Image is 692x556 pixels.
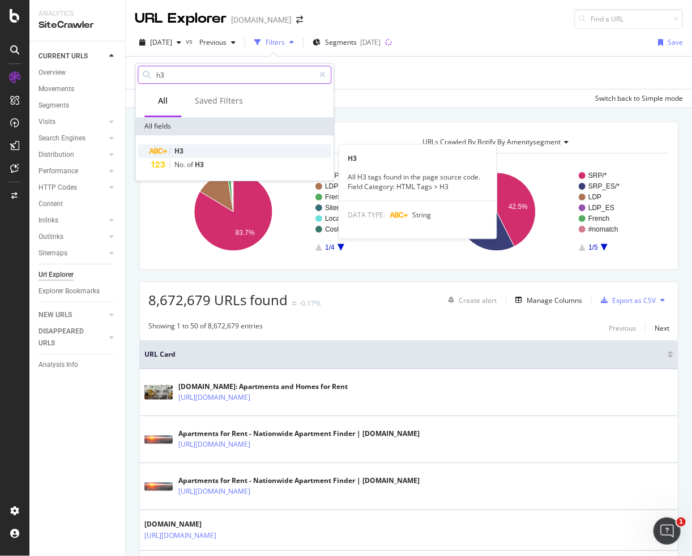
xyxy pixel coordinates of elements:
[39,231,63,243] div: Outlinks
[39,198,63,210] div: Content
[325,204,350,212] text: Sitemap
[178,382,348,392] div: [DOMAIN_NAME]: Apartments and Homes for Rent
[231,14,292,25] div: [DOMAIN_NAME]
[325,172,344,179] text: SRP/*
[39,100,69,112] div: Segments
[39,269,74,281] div: Url Explorer
[39,165,106,177] a: Performance
[266,37,285,47] div: Filters
[596,291,656,309] button: Export as CSV
[39,132,106,144] a: Search Engines
[135,117,334,135] div: All fields
[292,302,297,305] img: Equal
[39,149,106,161] a: Distribution
[178,486,250,497] a: [URL][DOMAIN_NAME]
[178,429,420,439] div: Apartments for Rent - Nationwide Apartment Finder | [DOMAIN_NAME]
[195,37,227,47] span: Previous
[588,172,607,179] text: SRP/*
[39,50,88,62] div: CURRENT URLS
[348,211,386,220] span: DATA TYPE:
[186,36,195,46] span: vs
[39,132,86,144] div: Search Engines
[325,215,360,223] text: LocalGuide
[39,9,116,19] div: Analytics
[174,146,183,156] span: H3
[236,229,255,237] text: 83.7%
[588,193,601,201] text: LDP
[39,83,117,95] a: Movements
[39,326,106,349] a: DISAPPEARED URLS
[325,37,357,47] span: Segments
[39,359,78,371] div: Analysis Info
[144,482,173,491] img: main image
[574,9,683,29] input: Find a URL
[158,95,168,106] div: All
[39,285,100,297] div: Explorer Bookmarks
[612,296,656,305] div: Export as CSV
[588,215,609,223] text: French
[39,269,117,281] a: Url Explorer
[39,50,106,62] a: CURRENT URLS
[39,215,106,226] a: Inlinks
[459,296,497,305] div: Create alert
[144,385,173,400] img: main image
[595,93,683,103] div: Switch back to Simple mode
[588,182,620,190] text: SRP_ES/*
[187,160,195,169] span: of
[39,247,106,259] a: Sitemaps
[39,198,117,210] a: Content
[39,182,77,194] div: HTTP Codes
[308,33,385,52] button: Segments[DATE]
[677,517,686,527] span: 1
[325,193,346,201] text: French
[653,517,681,545] iframe: Intercom live chat
[178,392,250,403] a: [URL][DOMAIN_NAME]
[148,290,288,309] span: 8,672,679 URLs found
[39,19,116,32] div: SiteCrawler
[155,66,314,83] input: Search by field name
[39,182,106,194] a: HTTP Codes
[195,95,243,106] div: Saved Filters
[39,359,117,371] a: Analysis Info
[150,37,172,47] span: 2025 Sep. 5th
[39,309,72,321] div: NEW URLS
[655,323,669,333] div: Next
[653,33,683,52] button: Save
[39,309,106,321] a: NEW URLS
[655,321,669,335] button: Next
[296,16,303,24] div: arrow-right-arrow-left
[412,162,669,261] svg: A chart.
[178,439,250,450] a: [URL][DOMAIN_NAME]
[39,67,117,79] a: Overview
[339,153,497,163] div: H3
[39,231,106,243] a: Outlinks
[299,298,321,308] div: -0.17%
[148,321,263,335] div: Showing 1 to 50 of 8,672,679 entries
[178,476,420,486] div: Apartments for Rent - Nationwide Apartment Finder | [DOMAIN_NAME]
[39,215,58,226] div: Inlinks
[443,291,497,309] button: Create alert
[39,116,55,128] div: Visits
[144,530,216,541] a: [URL][DOMAIN_NAME]
[509,203,528,211] text: 42.5%
[339,173,497,192] div: All H3 tags found in the page source code. Field Category: HTML Tags > H3
[325,182,338,190] text: LDP
[144,435,173,444] img: main image
[591,89,683,108] button: Switch back to Simple mode
[39,100,117,112] a: Segments
[39,149,74,161] div: Distribution
[39,165,78,177] div: Performance
[148,162,406,261] div: A chart.
[174,160,187,169] span: No.
[422,137,561,147] span: URLs Crawled By Botify By amenitysegment
[609,323,636,333] div: Previous
[39,326,96,349] div: DISAPPEARED URLS
[588,225,618,233] text: #nomatch
[39,83,74,95] div: Movements
[39,247,67,259] div: Sitemaps
[144,349,665,360] span: URL Card
[325,243,335,251] text: 1/4
[527,296,582,305] div: Manage Columns
[668,37,683,47] div: Save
